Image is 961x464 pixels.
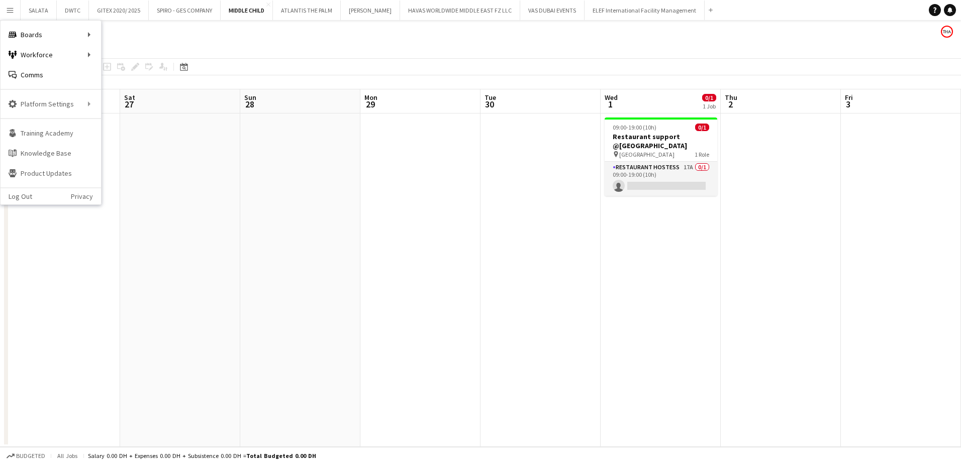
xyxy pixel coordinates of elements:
span: 3 [843,98,853,110]
span: 09:00-19:00 (10h) [613,124,656,131]
app-job-card: 09:00-19:00 (10h)0/1Restaurant support @[GEOGRAPHIC_DATA] [GEOGRAPHIC_DATA]1 RoleRestaurant Hoste... [605,118,717,196]
span: 0/1 [695,124,709,131]
button: ELEF International Facility Management [585,1,705,20]
span: 28 [243,98,256,110]
span: Fri [845,93,853,102]
h3: Restaurant support @[GEOGRAPHIC_DATA] [605,132,717,150]
span: Sat [124,93,135,102]
div: Workforce [1,45,101,65]
span: 27 [123,98,135,110]
span: 0/1 [702,94,716,101]
a: Product Updates [1,163,101,183]
span: Tue [485,93,496,102]
a: Log Out [1,192,32,200]
span: 29 [363,98,377,110]
span: 1 [603,98,618,110]
button: [PERSON_NAME] [341,1,400,20]
a: Knowledge Base [1,143,101,163]
button: ATLANTIS THE PALM [273,1,341,20]
span: 1 Role [695,151,709,158]
button: GITEX 2020/ 2025 [89,1,149,20]
span: Wed [605,93,618,102]
app-user-avatar: THA_Sales Team [941,26,953,38]
div: Boards [1,25,101,45]
span: All jobs [55,452,79,459]
button: HAVAS WORLDWIDE MIDDLE EAST FZ LLC [400,1,520,20]
span: Sun [244,93,256,102]
span: [GEOGRAPHIC_DATA] [619,151,675,158]
span: 2 [723,98,737,110]
button: DWTC [57,1,89,20]
a: Training Academy [1,123,101,143]
app-card-role: Restaurant Hostess17A0/109:00-19:00 (10h) [605,162,717,196]
button: SALATA [21,1,57,20]
div: 1 Job [703,102,716,110]
button: VAS DUBAI EVENTS [520,1,585,20]
span: Thu [725,93,737,102]
a: Comms [1,65,101,85]
span: Total Budgeted 0.00 DH [246,452,316,459]
button: SPIRO - GES COMPANY [149,1,221,20]
span: Mon [364,93,377,102]
button: MIDDLE CHILD [221,1,273,20]
a: Privacy [71,192,101,200]
span: 30 [483,98,496,110]
button: Budgeted [5,450,47,461]
div: Platform Settings [1,94,101,114]
div: Salary 0.00 DH + Expenses 0.00 DH + Subsistence 0.00 DH = [88,452,316,459]
span: Budgeted [16,452,45,459]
